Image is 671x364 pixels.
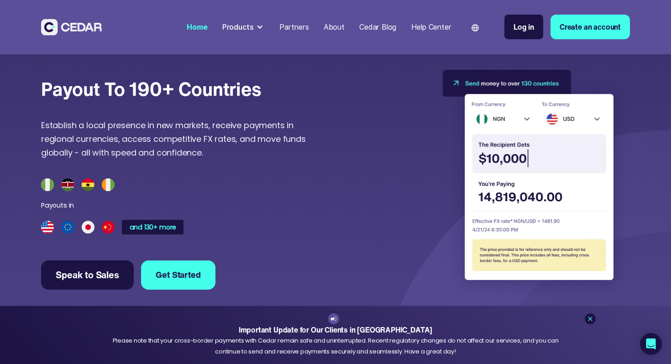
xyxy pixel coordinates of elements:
[514,21,534,32] div: Log in
[130,224,177,230] div: and 130+ more
[411,21,451,32] div: Help Center
[41,120,306,158] span: Establish a local presence in new markets, receive payments in regional currencies, access compet...
[222,21,254,32] div: Products
[279,21,309,32] div: Partners
[41,178,115,191] img: countries
[141,260,215,290] a: Get Started
[41,260,134,290] a: Speak to Sales
[408,17,455,37] a: Help Center
[239,324,433,335] strong: Important Update for Our Clients in [GEOGRAPHIC_DATA]
[443,70,630,298] img: Send monney to over 130 countries UI
[41,201,74,210] div: Payouts in
[41,78,262,100] div: Payout to 190+ countries
[187,21,207,32] div: Home
[330,315,337,322] img: announcement
[276,17,313,37] a: Partners
[324,21,345,32] div: About
[320,17,348,37] a: About
[359,21,396,32] div: Cedar Blog
[183,17,211,37] a: Home
[640,333,662,355] div: Open Intercom Messenger
[550,15,630,39] a: Create an account
[356,17,400,37] a: Cedar Blog
[219,18,268,36] div: Products
[472,24,479,31] img: world icon
[112,335,559,357] div: Please note that your cross-border payments with Cedar remain safe and uninterrupted. Recent regu...
[504,15,543,39] a: Log in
